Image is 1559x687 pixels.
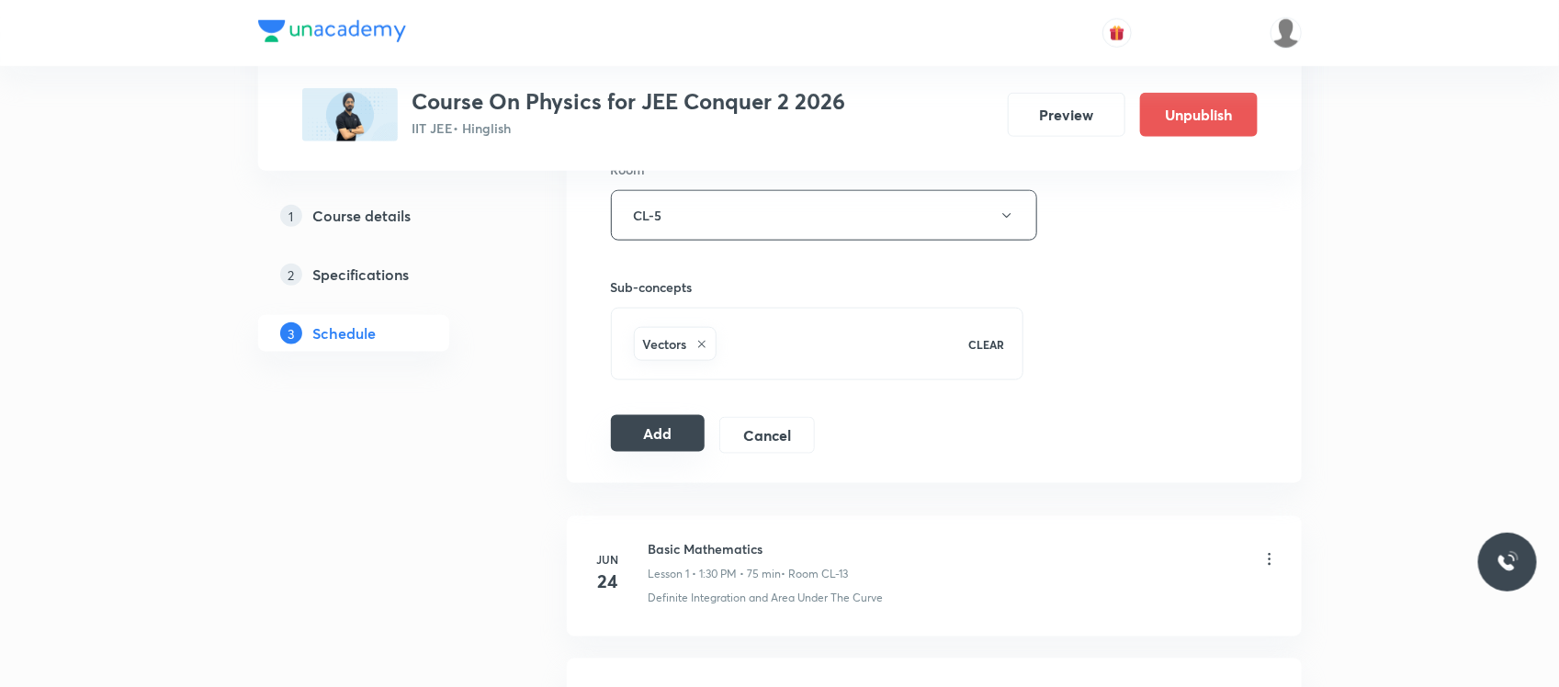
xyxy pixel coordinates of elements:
p: • Room CL-13 [782,566,849,582]
img: Dipti [1271,17,1302,49]
img: ttu [1497,551,1519,573]
p: Definite Integration and Area Under The Curve [649,590,884,606]
a: Company Logo [258,20,406,47]
img: 4EC74CE3-799A-48C0-97FA-EBEC8FE28A20_plus.png [302,88,398,141]
button: CL-5 [611,190,1037,241]
h5: Specifications [313,264,410,286]
p: 2 [280,264,302,286]
p: Lesson 1 • 1:30 PM • 75 min [649,566,782,582]
a: 2Specifications [258,256,508,293]
h6: Jun [590,551,627,568]
img: avatar [1109,25,1125,41]
button: Preview [1008,93,1125,137]
a: 1Course details [258,197,508,234]
p: 3 [280,322,302,344]
h5: Schedule [313,322,377,344]
h3: Course On Physics for JEE Conquer 2 2026 [412,88,846,115]
button: Add [611,415,706,452]
h6: Sub-concepts [611,277,1024,297]
h6: Basic Mathematics [649,539,849,558]
button: avatar [1102,18,1132,48]
p: IIT JEE • Hinglish [412,118,846,138]
h6: Vectors [643,334,687,354]
button: Cancel [719,417,814,454]
h5: Course details [313,205,412,227]
button: Unpublish [1140,93,1258,137]
h4: 24 [590,568,627,595]
p: CLEAR [968,336,1004,353]
img: Company Logo [258,20,406,42]
p: 1 [280,205,302,227]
